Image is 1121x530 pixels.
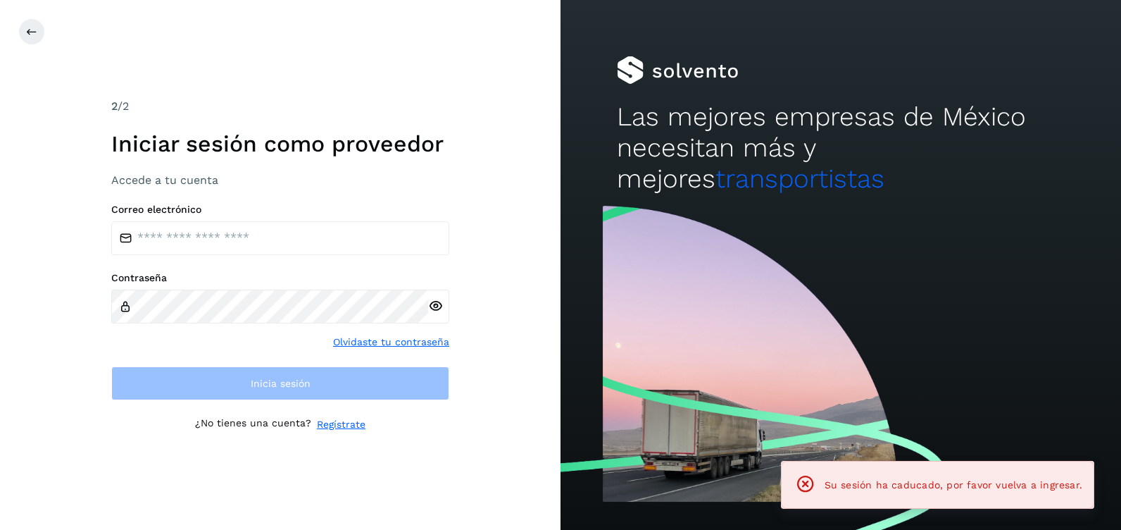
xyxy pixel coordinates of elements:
[317,417,365,432] a: Regístrate
[111,173,449,187] h3: Accede a tu cuenta
[111,272,449,284] label: Contraseña
[617,101,1065,195] h2: Las mejores empresas de México necesitan más y mejores
[251,378,311,388] span: Inicia sesión
[111,366,449,400] button: Inicia sesión
[333,335,449,350] a: Olvidaste tu contraseña
[111,98,449,115] div: /2
[111,130,449,157] h1: Iniciar sesión como proveedor
[715,164,884,194] span: transportistas
[195,417,311,432] p: ¿No tienes una cuenta?
[825,479,1082,491] span: Su sesión ha caducado, por favor vuelva a ingresar.
[111,204,449,216] label: Correo electrónico
[111,99,118,113] span: 2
